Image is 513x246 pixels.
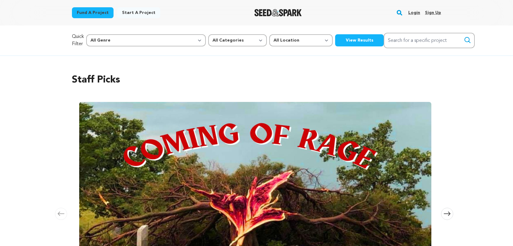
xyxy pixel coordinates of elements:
[408,8,420,18] a: Login
[72,33,84,48] p: Quick Filter
[254,9,302,16] a: Seed&Spark Homepage
[72,73,441,87] h2: Staff Picks
[335,34,384,46] button: View Results
[254,9,302,16] img: Seed&Spark Logo Dark Mode
[384,33,475,48] input: Search for a specific project
[72,7,114,18] a: Fund a project
[117,7,160,18] a: Start a project
[425,8,441,18] a: Sign up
